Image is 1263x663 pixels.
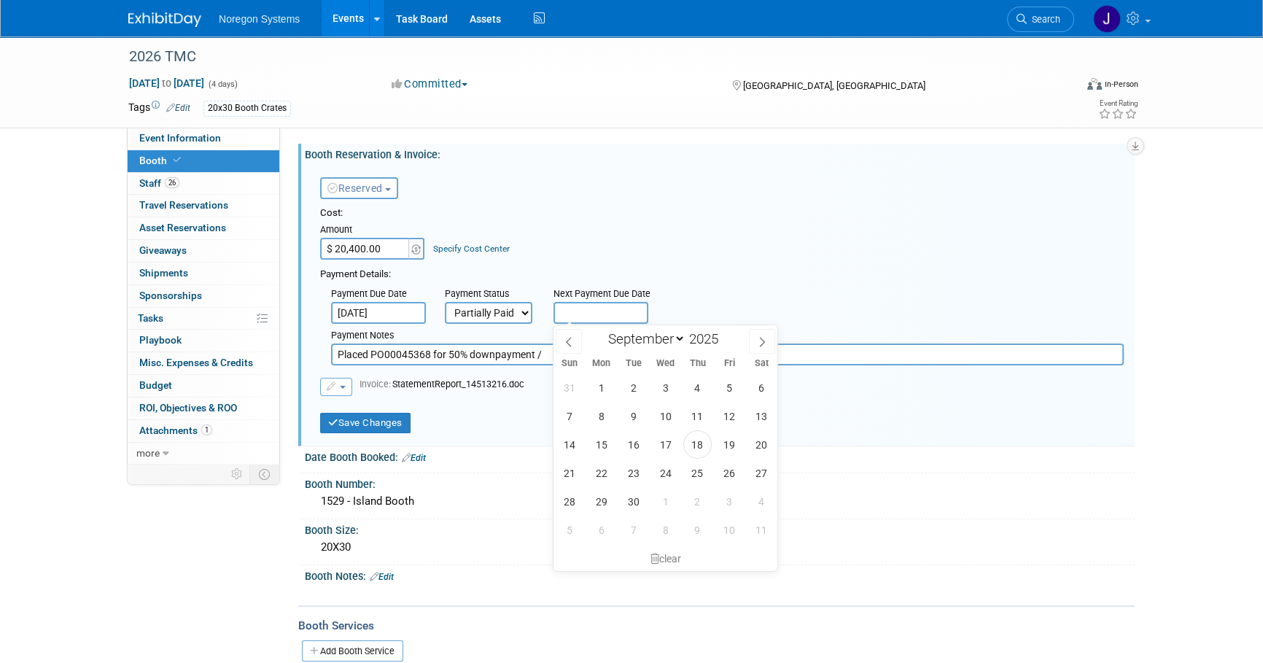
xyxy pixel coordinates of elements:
[250,465,280,484] td: Toggle Event Tabs
[128,263,279,284] a: Shipments
[386,77,473,92] button: Committed
[742,80,925,91] span: [GEOGRAPHIC_DATA], [GEOGRAPHIC_DATA]
[139,290,202,301] span: Sponsorships
[747,402,776,430] span: September 13, 2025
[160,77,174,89] span: to
[715,487,744,516] span: October 3, 2025
[715,373,744,402] span: September 5, 2025
[619,487,648,516] span: September 30, 2025
[128,195,279,217] a: Travel Reservations
[124,44,1052,70] div: 2026 TMC
[201,424,212,435] span: 1
[651,373,680,402] span: September 3, 2025
[165,177,179,188] span: 26
[988,76,1138,98] div: Event Format
[555,430,583,459] span: September 14, 2025
[683,373,712,402] span: September 4, 2025
[555,373,583,402] span: August 31, 2025
[685,330,729,347] input: Year
[649,359,681,368] span: Wed
[602,330,685,348] select: Month
[747,516,776,544] span: October 11, 2025
[128,308,279,330] a: Tasks
[715,516,744,544] span: October 10, 2025
[587,459,615,487] span: September 22, 2025
[305,565,1135,584] div: Booth Notes:
[320,206,1124,220] div: Cost:
[166,103,190,113] a: Edit
[331,287,423,302] div: Payment Due Date
[553,359,586,368] span: Sun
[445,287,543,302] div: Payment Status
[320,264,1124,282] div: Payment Details:
[1007,7,1074,32] a: Search
[1027,14,1060,25] span: Search
[207,80,238,89] span: (4 days)
[327,182,383,194] span: Reserved
[555,487,583,516] span: September 28, 2025
[305,144,1135,162] div: Booth Reservation & Invoice:
[555,459,583,487] span: September 21, 2025
[715,402,744,430] span: September 12, 2025
[651,516,680,544] span: October 8, 2025
[139,244,187,256] span: Giveaways
[128,330,279,352] a: Playbook
[331,329,1124,344] div: Payment Notes
[128,173,279,195] a: Staff26
[320,223,426,238] div: Amount
[587,516,615,544] span: October 6, 2025
[651,430,680,459] span: September 17, 2025
[433,244,510,254] a: Specify Cost Center
[360,379,524,389] span: StatementReport_14513216.doc
[128,150,279,172] a: Booth
[298,618,1135,634] div: Booth Services
[128,128,279,150] a: Event Information
[305,519,1135,538] div: Booth Size:
[302,640,403,662] a: Add Booth Service
[320,177,398,199] button: Reserved
[1098,100,1138,107] div: Event Rating
[587,430,615,459] span: September 15, 2025
[617,359,649,368] span: Tue
[1087,78,1102,90] img: Format-Inperson.png
[139,222,226,233] span: Asset Reservations
[619,402,648,430] span: September 9, 2025
[619,373,648,402] span: September 2, 2025
[305,473,1135,492] div: Booth Number:
[651,459,680,487] span: September 24, 2025
[747,459,776,487] span: September 27, 2025
[683,430,712,459] span: September 18, 2025
[128,77,205,90] span: [DATE] [DATE]
[139,379,172,391] span: Budget
[128,420,279,442] a: Attachments1
[651,487,680,516] span: October 1, 2025
[1104,79,1138,90] div: In-Person
[745,359,777,368] span: Sat
[128,100,190,117] td: Tags
[128,12,201,27] img: ExhibitDay
[128,443,279,465] a: more
[683,487,712,516] span: October 2, 2025
[553,546,778,571] div: clear
[139,199,228,211] span: Travel Reservations
[128,352,279,374] a: Misc. Expenses & Credits
[747,430,776,459] span: September 20, 2025
[370,572,394,582] a: Edit
[586,359,618,368] span: Mon
[128,375,279,397] a: Budget
[139,132,221,144] span: Event Information
[128,285,279,307] a: Sponsorships
[619,459,648,487] span: September 23, 2025
[555,402,583,430] span: September 7, 2025
[747,487,776,516] span: October 4, 2025
[139,155,184,166] span: Booth
[715,430,744,459] span: September 19, 2025
[681,359,713,368] span: Thu
[1093,5,1121,33] img: Johana Gil
[713,359,745,368] span: Fri
[555,516,583,544] span: October 5, 2025
[316,536,1124,559] div: 20X30
[402,453,426,463] a: Edit
[320,413,411,433] button: Save Changes
[139,357,253,368] span: Misc. Expenses & Credits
